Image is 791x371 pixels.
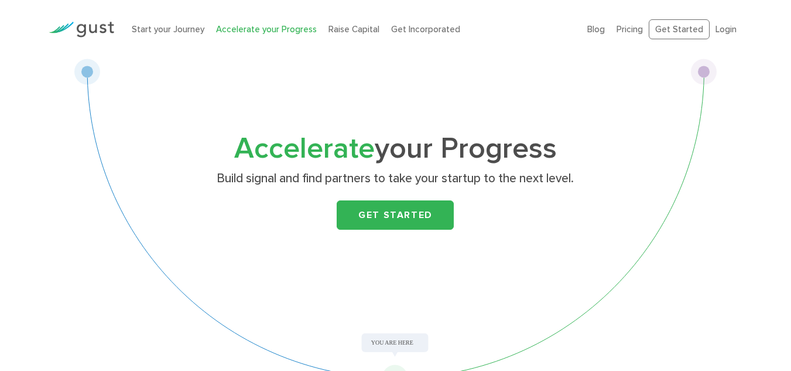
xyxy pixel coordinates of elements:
a: Get Started [337,200,454,230]
a: Blog [587,24,605,35]
a: Raise Capital [328,24,379,35]
a: Accelerate your Progress [216,24,317,35]
img: Gust Logo [49,22,114,38]
h1: your Progress [164,135,626,162]
a: Start your Journey [132,24,204,35]
p: Build signal and find partners to take your startup to the next level. [169,171,622,187]
a: Get Started [649,19,710,40]
a: Login [715,24,737,35]
a: Get Incorporated [391,24,460,35]
span: Accelerate [234,131,375,166]
a: Pricing [617,24,643,35]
